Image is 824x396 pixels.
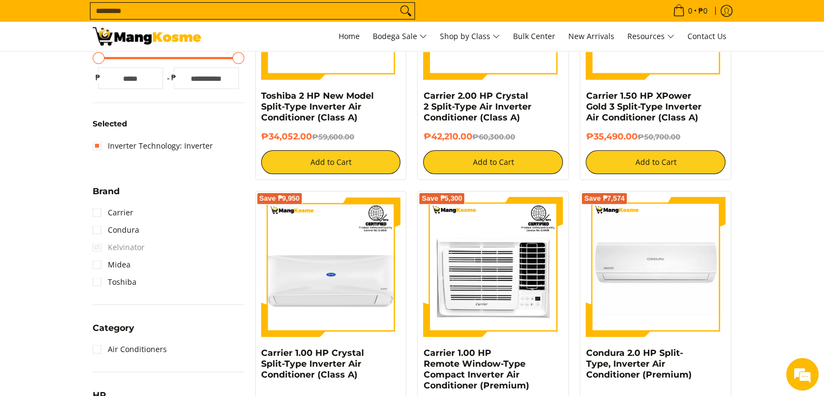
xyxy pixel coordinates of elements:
a: Inverter Technology: Inverter [93,137,213,155]
span: • [670,5,711,17]
span: Bodega Sale [373,30,427,43]
a: Condura 2.0 HP Split-Type, Inverter Air Conditioner (Premium) [586,348,691,380]
span: Bulk Center [513,31,555,41]
span: Save ₱5,300 [421,195,462,202]
a: Resources [622,22,680,51]
span: We're online! [63,125,150,235]
span: 0 [686,7,694,15]
span: Contact Us [687,31,726,41]
span: Kelvinator [93,239,145,256]
a: Shop by Class [434,22,505,51]
button: Add to Cart [586,150,725,174]
img: Carrier 1.00 HP Crystal Split-Type Inverter Air Conditioner (Class A) [261,197,401,337]
a: Contact Us [682,22,732,51]
img: Bodega Sale Aircon l Mang Kosme: Home Appliances Warehouse Sale [93,27,201,46]
h6: ₱35,490.00 [586,131,725,142]
del: ₱50,700.00 [637,132,680,141]
h6: ₱34,052.00 [261,131,401,142]
div: Chat with us now [56,61,182,75]
button: Add to Cart [261,150,401,174]
span: Shop by Class [440,30,500,43]
del: ₱59,600.00 [312,132,354,141]
span: ₱ [168,72,179,83]
a: Bulk Center [508,22,561,51]
h6: ₱42,210.00 [423,131,563,142]
a: Carrier [93,204,133,221]
a: Toshiba [93,273,137,291]
nav: Main Menu [212,22,732,51]
h6: Selected [93,119,244,129]
summary: Open [93,187,120,204]
a: Home [333,22,365,51]
a: Condura [93,221,139,239]
img: condura-split-type-inverter-air-conditioner-class-b-full-view-mang-kosme [586,197,725,337]
a: Carrier 1.50 HP XPower Gold 3 Split-Type Inverter Air Conditioner (Class A) [586,91,701,123]
del: ₱60,300.00 [472,132,515,141]
span: ₱ [93,72,103,83]
a: Carrier 1.00 HP Remote Window-Type Compact Inverter Air Conditioner (Premium) [423,348,529,391]
a: Carrier 2.00 HP Crystal 2 Split-Type Air Inverter Conditioner (Class A) [423,91,531,123]
textarea: Type your message and hit 'Enter' [5,273,206,311]
a: Bodega Sale [367,22,432,51]
span: Resources [627,30,674,43]
img: Carrier 1.00 HP Remote Window-Type Compact Inverter Air Conditioner (Premium) [423,197,563,337]
button: Search [397,3,414,19]
span: Category [93,324,134,333]
span: ₱0 [697,7,709,15]
a: New Arrivals [563,22,620,51]
span: Home [339,31,360,41]
span: Save ₱9,950 [259,195,300,202]
span: New Arrivals [568,31,614,41]
button: Add to Cart [423,150,563,174]
summary: Open [93,324,134,341]
a: Air Conditioners [93,341,167,358]
a: Midea [93,256,131,273]
div: Minimize live chat window [178,5,204,31]
span: Brand [93,187,120,196]
a: Toshiba 2 HP New Model Split-Type Inverter Air Conditioner (Class A) [261,91,374,123]
span: Save ₱7,574 [584,195,625,202]
a: Carrier 1.00 HP Crystal Split-Type Inverter Air Conditioner (Class A) [261,348,364,380]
